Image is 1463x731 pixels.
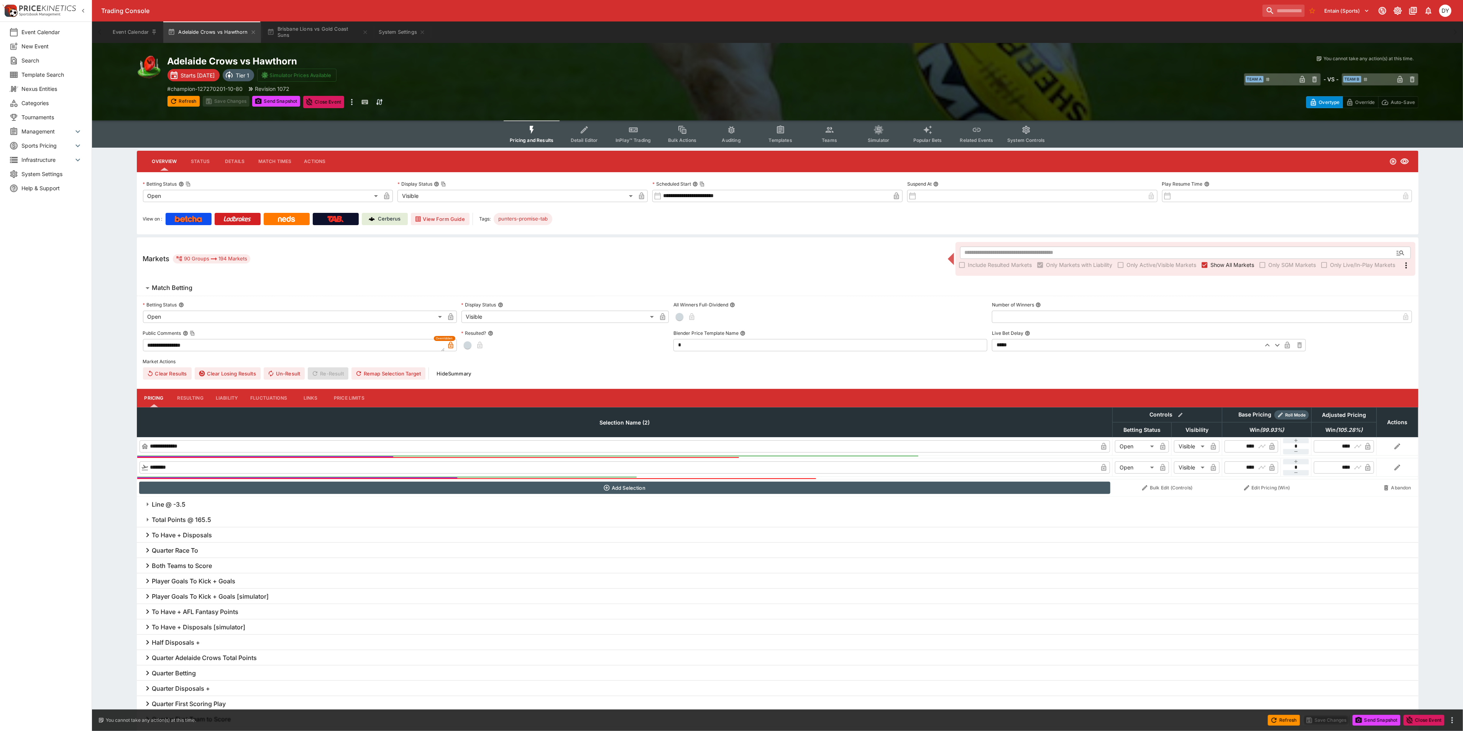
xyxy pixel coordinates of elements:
em: ( 105.28 %) [1336,425,1363,435]
button: Brisbane Lions vs Gold Coast Suns [263,21,373,43]
span: Categories [21,99,82,107]
h6: Total Points @ 165.5 [152,516,212,524]
th: Controls [1113,407,1222,422]
div: Start From [1306,96,1419,108]
span: Template Search [21,71,82,79]
img: PriceKinetics Logo [2,3,18,18]
button: Betting Status [179,302,184,308]
span: Betting Status [1115,425,1169,435]
p: Override [1355,98,1375,106]
button: Abandon [1379,482,1416,494]
label: Market Actions [143,356,1412,367]
button: Copy To Clipboard [699,181,705,187]
button: Number of Winners [1036,302,1041,308]
span: Win(99.93%) [1241,425,1293,435]
button: Betting StatusCopy To Clipboard [179,181,184,187]
img: Cerberus [369,216,375,222]
button: Close Event [1404,715,1445,726]
div: Visible [397,190,635,202]
span: Pricing and Results [510,137,553,143]
input: search [1263,5,1305,17]
button: Remap Selection Target [351,367,426,380]
img: PriceKinetics [19,5,76,11]
h6: Line @ -3.5 [152,501,186,509]
h6: Quarter Betting [152,669,196,677]
div: Open [143,311,445,323]
button: Connected to PK [1376,4,1389,18]
span: Selection Name (2) [591,418,658,427]
button: Blender Price Template Name [740,331,745,336]
button: Copy To Clipboard [190,331,195,336]
button: Toggle light/dark mode [1391,4,1405,18]
h6: To Have + AFL Fantasy Points [152,608,239,616]
button: View Form Guide [411,213,470,225]
button: Bulk edit [1176,410,1186,420]
span: Win(105.28%) [1317,425,1371,435]
button: Documentation [1406,4,1420,18]
button: Status [183,152,218,171]
button: Liability [210,389,244,407]
p: Revision 1072 [255,85,290,93]
p: Tier 1 [236,71,250,79]
p: Cerberus [378,215,401,223]
button: Match Betting [137,280,1419,296]
span: Templates [769,137,792,143]
button: No Bookmarks [1306,5,1319,17]
div: Visible [1174,461,1207,474]
button: Public CommentsCopy To Clipboard [183,331,188,336]
p: Display Status [461,301,496,308]
span: Bulk Actions [668,137,696,143]
button: Scheduled StartCopy To Clipboard [693,181,698,187]
span: InPlay™ Trading [616,137,651,143]
th: Actions [1377,407,1418,437]
h6: - VS - [1324,75,1339,83]
button: Resulting [171,389,210,407]
button: All Winners Full-Dividend [730,302,735,308]
em: ( 99.93 %) [1260,425,1284,435]
p: You cannot take any action(s) at this time. [106,717,196,724]
span: Detail Editor [571,137,598,143]
p: Number of Winners [992,301,1034,308]
p: Suspend At [907,181,932,187]
button: Suspend At [933,181,939,187]
span: Management [21,127,73,135]
h6: To Have + Disposals [simulator] [152,623,246,631]
button: Edit Pricing (Win) [1225,482,1309,494]
button: more [347,96,356,108]
p: Scheduled Start [652,181,691,187]
div: Visible [1174,440,1207,453]
h6: Player Goals To Kick + Goals [152,577,236,585]
span: Only Live/In-Play Markets [1330,261,1396,269]
button: Select Tenant [1320,5,1374,17]
th: Adjusted Pricing [1312,407,1377,422]
div: Base Pricing [1235,410,1274,420]
button: Override [1343,96,1378,108]
button: Simulator Prices Available [257,69,337,82]
div: Event type filters [504,120,1051,148]
p: Resulted? [461,330,486,336]
button: Resulted? [488,331,493,336]
span: Only Active/Visible Markets [1127,261,1197,269]
button: HideSummary [432,367,476,380]
button: Refresh [167,96,200,107]
span: Only Markets with Liability [1046,261,1113,269]
button: Clear Losing Results [195,367,261,380]
button: Details [218,152,252,171]
img: Betcha [175,216,202,222]
span: Teams [822,137,837,143]
div: Open [1115,440,1157,453]
button: Match Times [252,152,298,171]
button: Un-Result [264,367,305,380]
h6: Quarter Adelaide Crows Total Points [152,654,257,662]
div: dylan.brown [1439,5,1452,17]
span: Show All Markets [1211,261,1254,269]
div: Visible [461,311,657,323]
span: Visibility [1177,425,1217,435]
button: Open [1394,246,1407,260]
p: Betting Status [143,181,177,187]
p: Copy To Clipboard [167,85,243,93]
div: Trading Console [101,7,1259,15]
p: You cannot take any action(s) at this time. [1324,55,1414,62]
button: Auto-Save [1378,96,1418,108]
